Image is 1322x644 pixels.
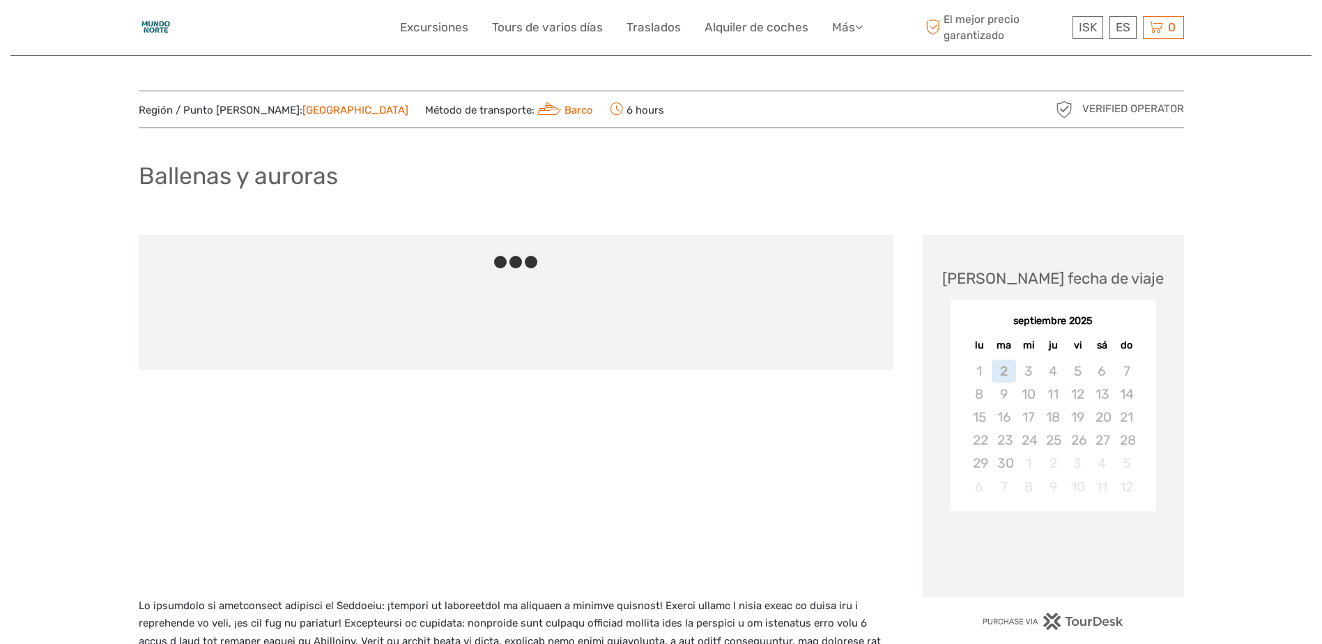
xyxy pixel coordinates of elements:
[1066,406,1090,429] div: Not available viernes, 19 de septiembre de 2025
[400,17,468,38] a: Excursiones
[1066,452,1090,475] div: Not available viernes, 3 de octubre de 2025
[967,360,992,383] div: Not available lunes, 1 de septiembre de 2025
[302,104,408,116] a: [GEOGRAPHIC_DATA]
[1053,98,1075,121] img: verified_operator_grey_128.png
[967,406,992,429] div: Not available lunes, 15 de septiembre de 2025
[967,336,992,355] div: lu
[610,100,664,119] span: 6 hours
[1040,336,1065,355] div: ju
[1040,429,1065,452] div: Not available jueves, 25 de septiembre de 2025
[1040,360,1065,383] div: Not available jueves, 4 de septiembre de 2025
[1114,452,1139,475] div: Not available domingo, 5 de octubre de 2025
[1090,360,1114,383] div: Not available sábado, 6 de septiembre de 2025
[967,383,992,406] div: Not available lunes, 8 de septiembre de 2025
[1090,475,1114,498] div: Not available sábado, 11 de octubre de 2025
[1082,102,1184,116] span: Verified Operator
[982,613,1123,630] img: PurchaseViaTourDesk.png
[992,429,1016,452] div: Not available martes, 23 de septiembre de 2025
[992,383,1016,406] div: Not available martes, 9 de septiembre de 2025
[1114,406,1139,429] div: Not available domingo, 21 de septiembre de 2025
[1090,406,1114,429] div: Not available sábado, 20 de septiembre de 2025
[1040,452,1065,475] div: Not available jueves, 2 de octubre de 2025
[139,162,338,190] h1: Ballenas y auroras
[1114,429,1139,452] div: Not available domingo, 28 de septiembre de 2025
[992,360,1016,383] div: Not available martes, 2 de septiembre de 2025
[951,314,1156,329] div: septiembre 2025
[1166,20,1178,34] span: 0
[1016,452,1040,475] div: Not available miércoles, 1 de octubre de 2025
[1016,336,1040,355] div: mi
[1114,336,1139,355] div: do
[1066,336,1090,355] div: vi
[492,17,603,38] a: Tours de varios días
[535,104,594,116] a: Barco
[1016,406,1040,429] div: Not available miércoles, 17 de septiembre de 2025
[1114,475,1139,498] div: Not available domingo, 12 de octubre de 2025
[1066,429,1090,452] div: Not available viernes, 26 de septiembre de 2025
[1109,16,1137,39] div: ES
[992,336,1016,355] div: ma
[992,406,1016,429] div: Not available martes, 16 de septiembre de 2025
[967,475,992,498] div: Not available lunes, 6 de octubre de 2025
[1016,429,1040,452] div: Not available miércoles, 24 de septiembre de 2025
[992,452,1016,475] div: Not available martes, 30 de septiembre de 2025
[1090,383,1114,406] div: Not available sábado, 13 de septiembre de 2025
[1016,475,1040,498] div: Not available miércoles, 8 de octubre de 2025
[1040,406,1065,429] div: Not available jueves, 18 de septiembre de 2025
[1114,383,1139,406] div: Not available domingo, 14 de septiembre de 2025
[967,429,992,452] div: Not available lunes, 22 de septiembre de 2025
[139,10,173,45] img: 2256-32daada7-f3b2-4e9b-853a-ba67a26b8b24_logo_small.jpg
[139,103,408,118] span: Región / Punto [PERSON_NAME]:
[1090,452,1114,475] div: Not available sábado, 4 de octubre de 2025
[923,12,1069,43] span: El mejor precio garantizado
[1090,429,1114,452] div: Not available sábado, 27 de septiembre de 2025
[705,17,808,38] a: Alquiler de coches
[1090,336,1114,355] div: sá
[1066,360,1090,383] div: Not available viernes, 5 de septiembre de 2025
[1040,475,1065,498] div: Not available jueves, 9 de octubre de 2025
[942,268,1164,289] div: [PERSON_NAME] fecha de viaje
[425,100,594,119] span: Método de transporte:
[1049,547,1058,556] div: Loading...
[992,475,1016,498] div: Not available martes, 7 de octubre de 2025
[967,452,992,475] div: Not available lunes, 29 de septiembre de 2025
[627,17,681,38] a: Traslados
[832,17,863,38] a: Más
[1066,475,1090,498] div: Not available viernes, 10 de octubre de 2025
[1016,360,1040,383] div: Not available miércoles, 3 de septiembre de 2025
[1016,383,1040,406] div: Not available miércoles, 10 de septiembre de 2025
[1114,360,1139,383] div: Not available domingo, 7 de septiembre de 2025
[1040,383,1065,406] div: Not available jueves, 11 de septiembre de 2025
[955,360,1151,498] div: month 2025-09
[1066,383,1090,406] div: Not available viernes, 12 de septiembre de 2025
[1079,20,1097,34] span: ISK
